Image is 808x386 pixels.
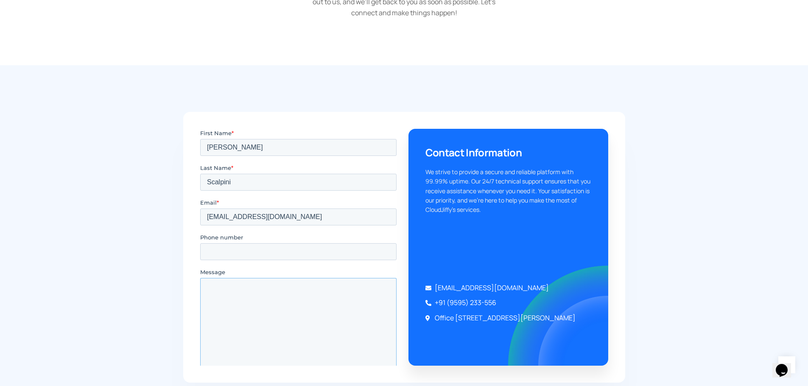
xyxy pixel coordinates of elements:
[433,313,576,324] span: Office [STREET_ADDRESS][PERSON_NAME]
[425,313,591,324] a: Office [STREET_ADDRESS][PERSON_NAME]
[772,352,800,378] iframe: chat widget
[425,283,591,294] a: [EMAIL_ADDRESS][DOMAIN_NAME]
[433,297,496,308] span: +91 (9595) 233-556
[425,146,591,159] h3: Contact Information
[425,167,591,215] p: We strive to provide a secure and reliable platform with 99.99% uptime. Our 24/7 technical suppor...
[425,297,591,308] a: +91 (9595) 233-556
[433,283,549,294] span: [EMAIL_ADDRESS][DOMAIN_NAME]
[200,129,400,366] iframe: Form 0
